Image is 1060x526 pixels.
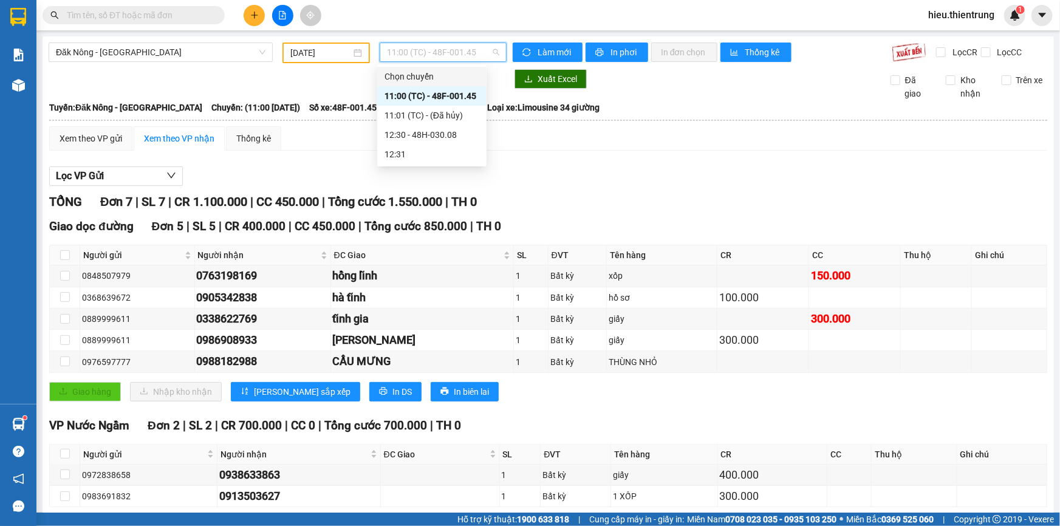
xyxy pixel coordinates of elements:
span: question-circle [13,446,24,457]
div: 1 [516,312,546,326]
div: 0976597777 [82,355,193,369]
div: Bất kỳ [542,490,608,503]
span: Loại xe: Limousine 34 giường [487,101,600,114]
span: Lọc VP Gửi [56,168,104,183]
span: | [219,219,222,233]
div: Thống kê [236,132,271,145]
span: CC 450.000 [295,219,355,233]
div: CẦU MƯNG [333,353,512,370]
b: [DOMAIN_NAME] [162,10,293,30]
span: | [183,418,186,432]
span: | [943,513,945,526]
div: Bất kỳ [550,333,604,347]
div: 1 [502,468,539,482]
span: Đơn 5 [152,219,184,233]
span: TH 0 [436,418,461,432]
b: Tuyến: Đăk Nông - [GEOGRAPHIC_DATA] [49,103,202,112]
div: 12:31 [385,148,479,161]
th: ĐVT [549,245,607,265]
th: CC [827,445,872,465]
span: aim [306,11,315,19]
span: printer [595,48,606,58]
div: 0848507979 [82,269,193,282]
span: bar-chart [730,48,740,58]
span: down [166,171,176,180]
div: 1 [502,490,539,503]
span: caret-down [1037,10,1048,21]
div: Bất kỳ [550,291,604,304]
span: In DS [392,385,412,398]
th: Thu hộ [872,445,957,465]
div: Xem theo VP gửi [60,132,122,145]
div: Chọn chuyến [385,70,479,83]
div: 150.000 [811,267,898,284]
span: TH 0 [451,194,477,209]
span: Tổng cước 850.000 [364,219,467,233]
span: download [524,75,533,84]
span: CC 0 [291,418,315,432]
span: file-add [278,11,287,19]
span: Xuất Excel [538,72,577,86]
span: copyright [993,515,1001,524]
span: SL 2 [189,418,212,432]
th: CR [718,445,828,465]
div: [PERSON_NAME] [333,332,512,349]
th: Ghi chú [957,445,1047,465]
span: | [289,219,292,233]
span: Lọc CC [993,46,1024,59]
img: warehouse-icon [12,79,25,92]
span: | [186,219,190,233]
div: giấy [609,312,715,326]
th: ĐVT [541,445,610,465]
span: Cung cấp máy in - giấy in: [589,513,684,526]
b: Nhà xe Thiên Trung [49,10,109,83]
div: hà tĩnh [333,289,512,306]
div: 300.000 [720,488,826,505]
div: 1 [516,291,546,304]
div: 0986908933 [197,332,329,349]
span: VP Nước Ngầm [49,418,129,432]
input: 11/08/2025 [290,46,351,60]
span: 1 [1018,5,1022,14]
span: Người gửi [83,448,205,461]
div: 400.000 [720,466,826,483]
span: ⚪️ [839,517,843,522]
div: 12:30 - 48H-030.08 [385,128,479,142]
span: [PERSON_NAME] sắp xếp [254,385,350,398]
th: SL [514,245,549,265]
span: Giao dọc đường [49,219,134,233]
th: Thu hộ [901,245,972,265]
span: printer [379,387,388,397]
span: SL 7 [142,194,165,209]
span: Tổng cước 1.550.000 [328,194,442,209]
div: 0988182988 [197,353,329,370]
span: TH 0 [476,219,501,233]
span: CR 1.100.000 [174,194,247,209]
div: 1 XỐP [613,490,716,503]
span: | [135,194,138,209]
span: | [285,418,288,432]
img: icon-new-feature [1010,10,1021,21]
button: caret-down [1031,5,1053,26]
div: Bất kỳ [542,468,608,482]
span: Người nhận [221,448,368,461]
span: | [470,219,473,233]
span: Đăk Nông - Hà Nội [56,43,265,61]
span: | [318,418,321,432]
button: file-add [272,5,293,26]
span: | [168,194,171,209]
span: | [215,418,218,432]
button: uploadGiao hàng [49,382,121,401]
span: search [50,11,59,19]
th: SL [500,445,541,465]
span: TỔNG [49,194,82,209]
div: 0889999611 [82,312,193,326]
img: 9k= [892,43,926,62]
div: tĩnh gia [333,310,512,327]
div: 11:00 (TC) - 48F-001.45 [385,89,479,103]
button: downloadXuất Excel [515,69,587,89]
span: CR 700.000 [221,418,282,432]
span: ĐC Giao [334,248,502,262]
span: Trên xe [1011,73,1048,87]
button: Lọc VP Gửi [49,166,183,186]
